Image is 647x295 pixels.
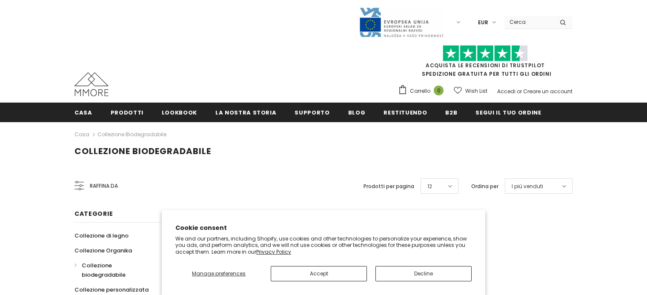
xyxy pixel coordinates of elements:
[74,129,89,140] a: Casa
[445,109,457,117] span: B2B
[426,62,545,69] a: Acquista le recensioni di TrustPilot
[215,109,276,117] span: La nostra storia
[384,103,427,122] a: Restituendo
[471,182,498,191] label: Ordina per
[523,88,573,95] a: Creare un account
[162,109,197,117] span: Lookbook
[295,109,329,117] span: supporto
[475,103,541,122] a: Segui il tuo ordine
[443,45,528,62] img: Fidati di Pilot Stars
[364,182,414,191] label: Prodotti per pagina
[427,182,432,191] span: 12
[74,243,132,258] a: Collezione Organika
[375,266,472,281] button: Decline
[74,103,92,122] a: Casa
[348,109,366,117] span: Blog
[175,235,472,255] p: We and our partners, including Shopify, use cookies and other technologies to personalize your ex...
[384,109,427,117] span: Restituendo
[97,131,166,138] a: Collezione biodegradabile
[74,246,132,255] span: Collezione Organika
[175,223,472,232] h2: Cookie consent
[74,228,129,243] a: Collezione di legno
[74,109,92,117] span: Casa
[497,88,515,95] a: Accedi
[512,182,543,191] span: I più venduti
[359,7,444,38] img: Javni Razpis
[517,88,522,95] span: or
[359,18,444,26] a: Javni Razpis
[74,232,129,240] span: Collezione di legno
[74,72,109,96] img: Casi MMORE
[74,145,211,157] span: Collezione biodegradabile
[111,109,143,117] span: Prodotti
[215,103,276,122] a: La nostra storia
[295,103,329,122] a: supporto
[434,86,444,95] span: 0
[192,270,246,277] span: Manage preferences
[74,209,113,218] span: Categorie
[74,258,155,282] a: Collezione biodegradabile
[504,16,553,28] input: Search Site
[478,18,488,27] span: EUR
[111,103,143,122] a: Prodotti
[398,85,448,97] a: Carrello 0
[162,103,197,122] a: Lookbook
[445,103,457,122] a: B2B
[256,248,291,255] a: Privacy Policy
[175,266,262,281] button: Manage preferences
[454,83,487,98] a: Wish List
[74,286,149,294] span: Collezione personalizzata
[398,49,573,77] span: SPEDIZIONE GRATUITA PER TUTTI GLI ORDINI
[90,181,118,191] span: Raffina da
[465,87,487,95] span: Wish List
[410,87,430,95] span: Carrello
[348,103,366,122] a: Blog
[475,109,541,117] span: Segui il tuo ordine
[271,266,367,281] button: Accept
[82,261,126,279] span: Collezione biodegradabile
